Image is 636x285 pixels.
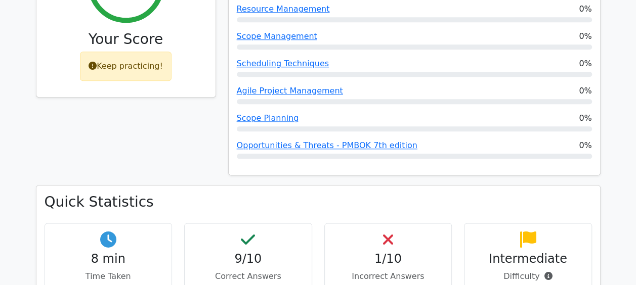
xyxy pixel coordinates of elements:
[193,252,304,266] h4: 9/10
[579,30,591,42] span: 0%
[579,112,591,124] span: 0%
[237,31,317,41] a: Scope Management
[579,85,591,97] span: 0%
[237,59,329,68] a: Scheduling Techniques
[579,139,591,152] span: 0%
[45,194,592,211] h3: Quick Statistics
[333,270,444,282] p: Incorrect Answers
[473,270,583,282] p: Difficulty
[53,252,164,266] h4: 8 min
[579,58,591,70] span: 0%
[237,4,330,14] a: Resource Management
[333,252,444,266] h4: 1/10
[237,86,343,96] a: Agile Project Management
[45,31,207,48] h3: Your Score
[53,270,164,282] p: Time Taken
[237,140,417,150] a: Opportunities & Threats - PMBOK 7th edition
[193,270,304,282] p: Correct Answers
[473,252,583,266] h4: Intermediate
[237,113,299,123] a: Scope Planning
[80,52,172,81] div: Keep practicing!
[579,3,591,15] span: 0%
